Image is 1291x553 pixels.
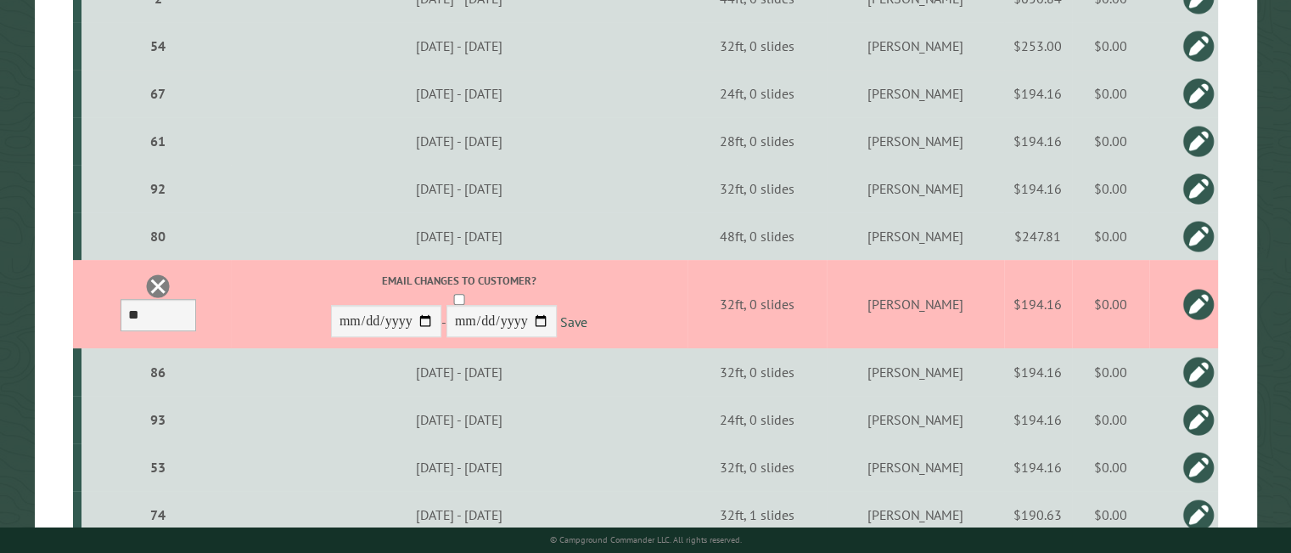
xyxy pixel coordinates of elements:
a: Delete this reservation [145,274,171,299]
td: [PERSON_NAME] [827,348,1003,396]
td: $0.00 [1072,260,1149,348]
td: $0.00 [1072,443,1149,491]
td: $0.00 [1072,212,1149,260]
td: $253.00 [1004,22,1072,70]
div: [DATE] - [DATE] [233,459,684,476]
td: $0.00 [1072,396,1149,443]
td: [PERSON_NAME] [827,491,1003,539]
td: [PERSON_NAME] [827,260,1003,348]
td: [PERSON_NAME] [827,165,1003,212]
td: [PERSON_NAME] [827,212,1003,260]
div: 93 [88,411,228,428]
td: $194.16 [1004,443,1072,491]
td: [PERSON_NAME] [827,70,1003,117]
td: $247.81 [1004,212,1072,260]
div: [DATE] - [DATE] [233,228,684,245]
td: [PERSON_NAME] [827,117,1003,165]
label: Email changes to customer? [233,273,684,289]
div: 74 [88,506,228,523]
div: [DATE] - [DATE] [233,506,684,523]
td: 48ft, 0 slides [688,212,828,260]
td: 28ft, 0 slides [688,117,828,165]
div: - [233,273,684,341]
div: 92 [88,180,228,197]
td: $0.00 [1072,22,1149,70]
div: [DATE] - [DATE] [233,133,684,150]
td: $194.16 [1004,348,1072,396]
td: $194.16 [1004,260,1072,348]
td: $0.00 [1072,70,1149,117]
td: $0.00 [1072,165,1149,212]
div: 86 [88,364,228,381]
div: 54 [88,37,228,54]
div: 53 [88,459,228,476]
td: $194.16 [1004,70,1072,117]
div: [DATE] - [DATE] [233,411,684,428]
div: 80 [88,228,228,245]
td: 24ft, 0 slides [688,70,828,117]
td: [PERSON_NAME] [827,443,1003,491]
div: 61 [88,133,228,150]
div: [DATE] - [DATE] [233,37,684,54]
td: 32ft, 0 slides [688,22,828,70]
div: [DATE] - [DATE] [233,180,684,197]
a: Save [560,313,587,330]
div: 67 [88,85,228,102]
td: 32ft, 0 slides [688,260,828,348]
div: [DATE] - [DATE] [233,85,684,102]
td: 32ft, 0 slides [688,348,828,396]
td: $190.63 [1004,491,1072,539]
td: $194.16 [1004,117,1072,165]
td: 32ft, 0 slides [688,443,828,491]
div: [DATE] - [DATE] [233,364,684,381]
td: 24ft, 0 slides [688,396,828,443]
td: $194.16 [1004,396,1072,443]
td: $0.00 [1072,348,1149,396]
td: [PERSON_NAME] [827,22,1003,70]
td: $194.16 [1004,165,1072,212]
td: $0.00 [1072,491,1149,539]
td: [PERSON_NAME] [827,396,1003,443]
td: 32ft, 0 slides [688,165,828,212]
td: 32ft, 1 slides [688,491,828,539]
small: © Campground Commander LLC. All rights reserved. [550,534,742,545]
td: $0.00 [1072,117,1149,165]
